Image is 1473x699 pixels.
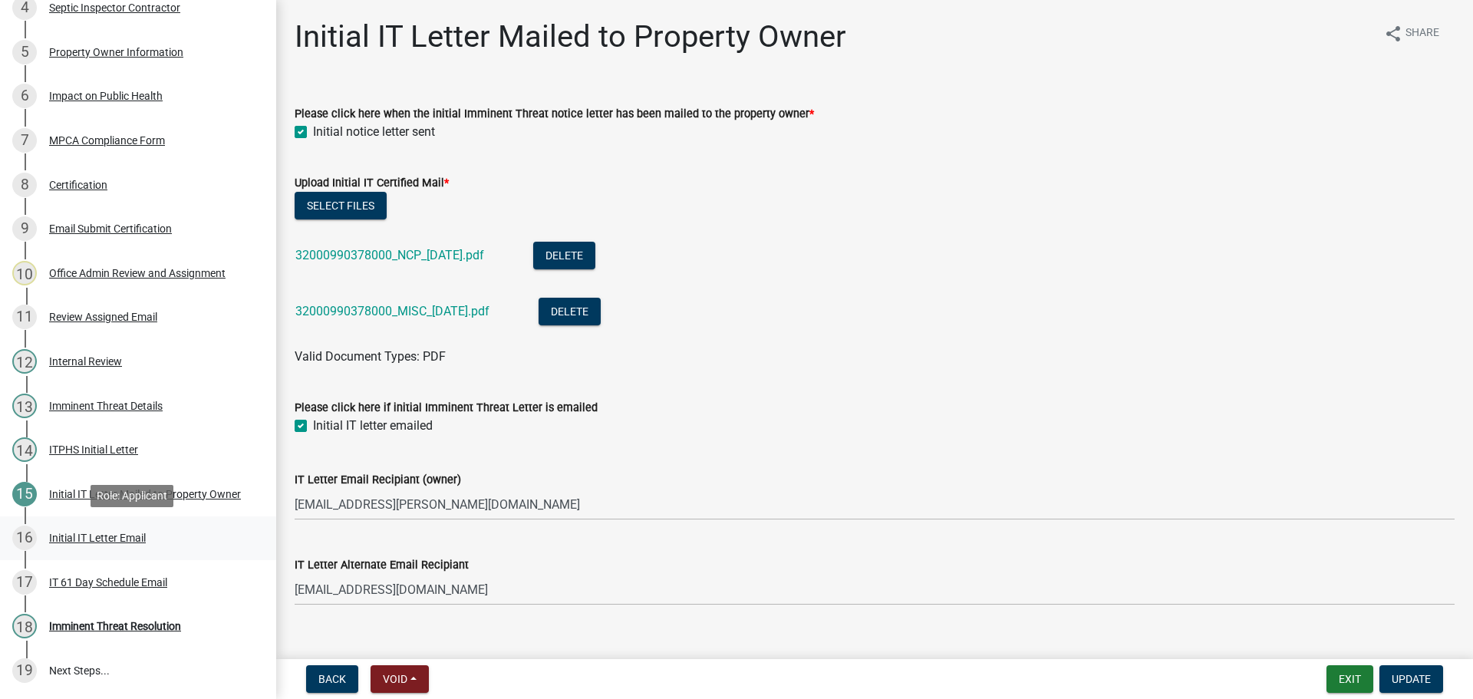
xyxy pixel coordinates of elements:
a: 32000990378000_MISC_[DATE].pdf [295,304,489,318]
div: 14 [12,437,37,462]
div: Imminent Threat Resolution [49,621,181,631]
div: Initial IT Letter Email [49,532,146,543]
div: 7 [12,128,37,153]
span: Valid Document Types: PDF [295,349,446,364]
label: Please click here if initial Imminent Threat Letter is emailed [295,403,598,414]
div: 10 [12,261,37,285]
div: Initial IT Letter Mailed to Property Owner [49,489,241,500]
div: 18 [12,614,37,638]
button: Delete [539,298,601,325]
div: Email Submit Certification [49,223,172,234]
div: Office Admin Review and Assignment [49,268,226,279]
button: Delete [533,242,595,269]
div: Review Assigned Email [49,312,157,322]
div: ITPHS Initial Letter [49,444,138,455]
span: Share [1405,25,1439,43]
label: IT Letter Alternate Email Recipiant [295,560,469,571]
div: 8 [12,173,37,197]
div: IT 61 Day Schedule Email [49,577,167,588]
h1: Initial IT Letter Mailed to Property Owner [295,18,846,55]
button: Void [371,665,429,693]
label: IT Letter Email Recipiant (owner) [295,475,461,486]
div: 5 [12,40,37,64]
div: Property Owner Information [49,47,183,58]
div: Certification [49,180,107,190]
a: 32000990378000_NCP_[DATE].pdf [295,248,484,262]
span: Void [383,673,407,685]
div: 16 [12,526,37,550]
div: 13 [12,394,37,418]
label: Initial notice letter sent [313,123,435,141]
button: Update [1379,665,1443,693]
button: Select files [295,192,387,219]
div: Imminent Threat Details [49,401,163,411]
div: Septic Inspector Contractor [49,2,180,13]
span: Update [1392,673,1431,685]
div: 6 [12,84,37,108]
i: share [1384,25,1402,43]
button: Exit [1326,665,1373,693]
div: 12 [12,349,37,374]
div: Impact on Public Health [49,91,163,101]
div: 9 [12,216,37,241]
wm-modal-confirm: Delete Document [533,249,595,264]
div: Internal Review [49,356,122,367]
div: Role: Applicant [91,485,173,507]
span: Back [318,673,346,685]
div: 17 [12,570,37,595]
label: Initial IT letter emailed [313,417,433,435]
wm-modal-confirm: Delete Document [539,305,601,320]
button: shareShare [1372,18,1452,48]
div: 15 [12,482,37,506]
div: MPCA Compliance Form [49,135,165,146]
button: Back [306,665,358,693]
div: 11 [12,305,37,329]
label: Please click here when the initial Imminent Threat notice letter has been mailed to the property ... [295,109,814,120]
div: 19 [12,658,37,683]
label: Upload Initial IT Certified Mail [295,178,449,189]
